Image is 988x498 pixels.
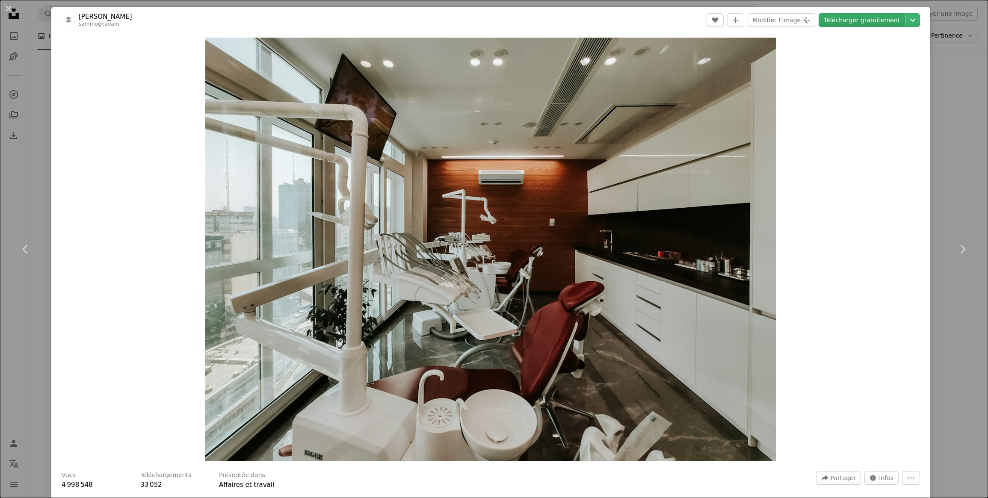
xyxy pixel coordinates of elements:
[219,471,265,480] h3: Présentée dans
[905,13,920,27] button: Choisissez la taille de téléchargement
[205,38,776,461] button: Zoom sur cette image
[62,481,93,489] span: 4 998 548
[864,471,899,485] button: Statistiques de cette image
[816,471,861,485] button: Partager cette image
[819,13,905,27] a: Télécharger gratuitement
[79,21,119,27] a: sammoghadam
[62,13,75,27] img: Accéder au profil de Sam Moghadam
[707,13,724,27] button: J’aime
[140,471,191,480] h3: Téléchargements
[727,13,744,27] button: Ajouter à la collection
[62,471,76,480] h3: Vues
[205,38,776,461] img: Chaise rembourrée en cuir rouge et blanc
[879,471,893,484] span: Infos
[748,13,815,27] button: Modifier l’image
[219,481,274,489] a: Affaires et travail
[140,481,162,489] span: 33 052
[902,471,920,485] button: Plus d’actions
[79,12,132,21] a: [PERSON_NAME]
[937,208,988,290] a: Suivant
[831,471,856,484] span: Partager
